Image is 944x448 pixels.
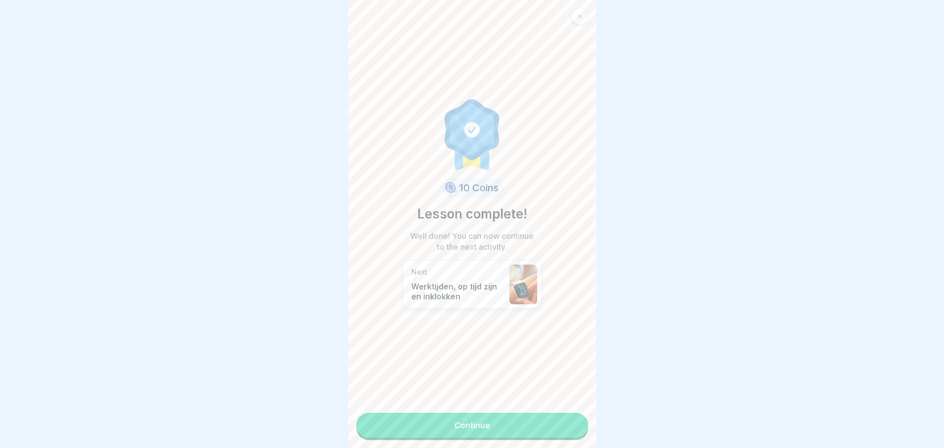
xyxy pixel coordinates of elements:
img: coin.svg [443,180,457,195]
a: Continue [356,413,588,438]
p: Lesson complete! [417,205,527,224]
p: Next [411,268,504,277]
div: 10 Coins [442,179,503,197]
img: completion.svg [439,97,505,171]
p: Werktijden, op tijd zijn en inklokken [411,281,504,301]
p: Well done! You can now continue to the next activity. [408,230,537,252]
